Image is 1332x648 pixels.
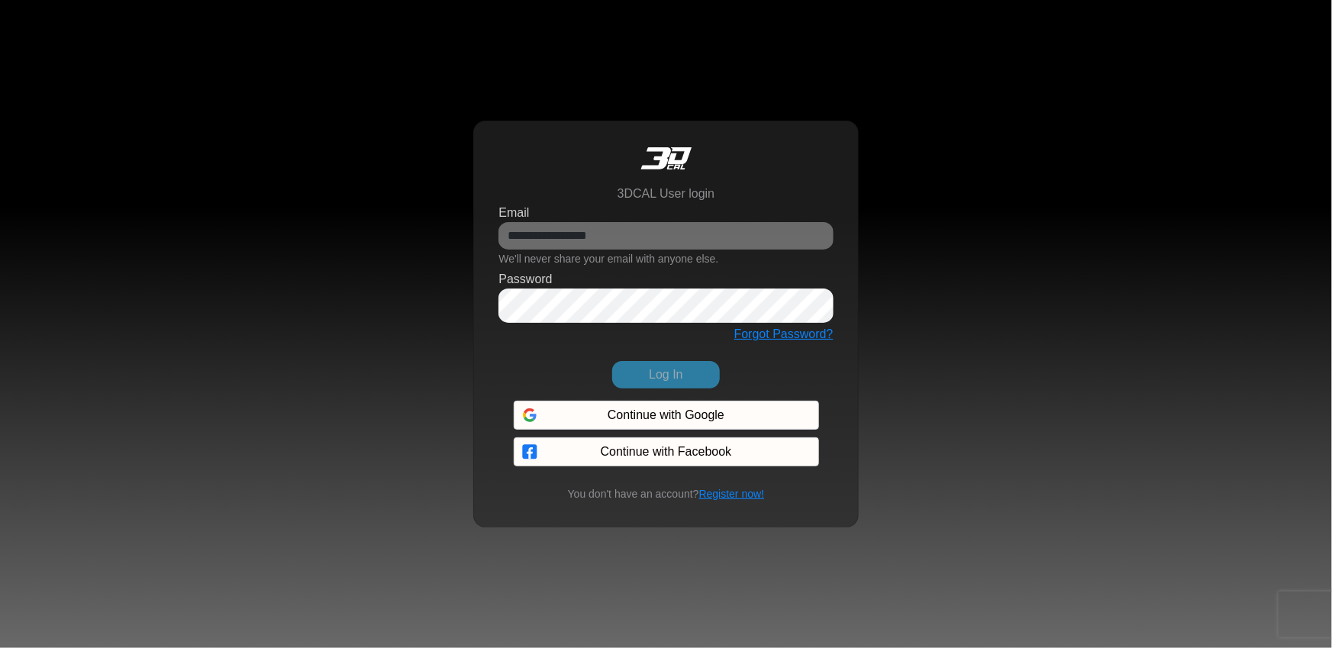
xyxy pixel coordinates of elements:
iframe: Sign in with Google Button [506,399,827,433]
span: Continue with Facebook [601,443,732,461]
small: We'll never share your email with anyone else. [498,253,718,265]
a: Forgot Password? [734,327,834,340]
h6: 3DCAL User login [618,186,714,201]
div: Navigation go back [17,79,40,102]
div: FAQs [102,451,197,498]
small: You don't have an account? [559,486,773,502]
label: Password [498,270,552,289]
div: Chat with us now [102,80,279,100]
a: Register now! [699,488,765,500]
div: Minimize live chat window [250,8,287,44]
textarea: Type your message and hit 'Enter' [8,398,291,451]
span: Conversation [8,478,102,488]
button: Continue with Facebook [514,437,819,466]
label: Email [498,204,529,222]
span: We're online! [89,179,211,324]
div: Articles [196,451,291,498]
